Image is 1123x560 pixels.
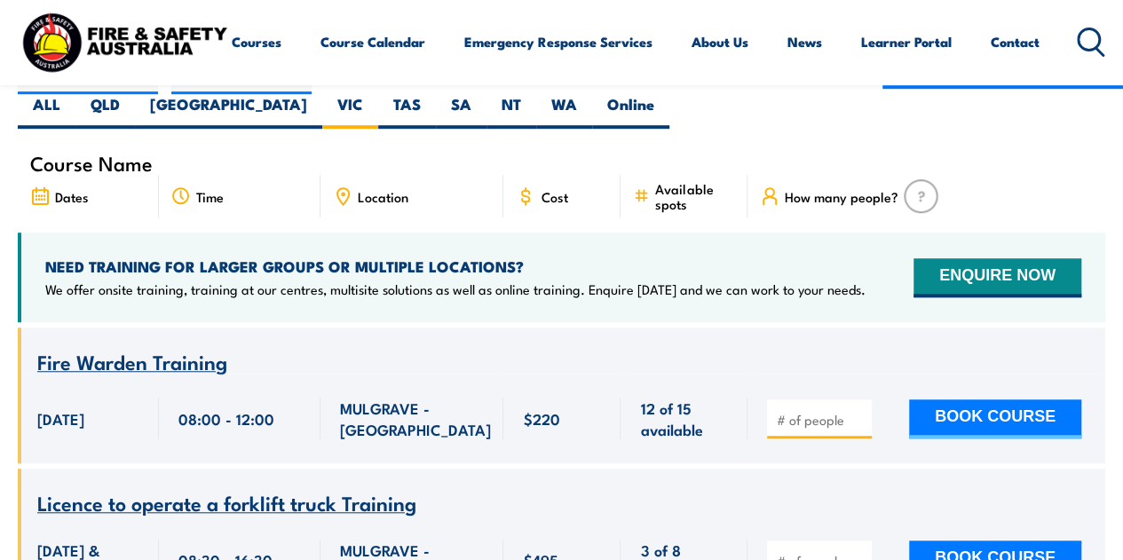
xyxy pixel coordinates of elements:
[340,398,491,439] span: MULGRAVE - [GEOGRAPHIC_DATA]
[777,411,866,429] input: # of people
[655,181,735,211] span: Available spots
[785,189,898,204] span: How many people?
[592,94,669,129] label: Online
[640,398,728,439] span: 12 of 15 available
[787,20,822,63] a: News
[37,487,416,517] span: Licence to operate a forklift truck Training
[45,280,866,298] p: We offer onsite training, training at our centres, multisite solutions as well as online training...
[37,351,227,374] a: Fire Warden Training
[913,258,1081,297] button: ENQUIRE NOW
[692,20,748,63] a: About Us
[322,94,378,129] label: VIC
[135,94,322,129] label: [GEOGRAPHIC_DATA]
[358,189,408,204] span: Location
[320,20,425,63] a: Course Calendar
[523,408,559,429] span: $220
[991,20,1040,63] a: Contact
[232,20,281,63] a: Courses
[178,408,274,429] span: 08:00 - 12:00
[196,189,224,204] span: Time
[486,94,536,129] label: NT
[909,399,1081,438] button: BOOK COURSE
[30,155,153,170] span: Course Name
[45,256,866,276] h4: NEED TRAINING FOR LARGER GROUPS OR MULTIPLE LOCATIONS?
[18,94,75,129] label: ALL
[37,408,84,429] span: [DATE]
[541,189,567,204] span: Cost
[378,94,436,129] label: TAS
[536,94,592,129] label: WA
[464,20,652,63] a: Emergency Response Services
[75,94,135,129] label: QLD
[37,493,416,515] a: Licence to operate a forklift truck Training
[436,94,486,129] label: SA
[37,346,227,376] span: Fire Warden Training
[55,189,89,204] span: Dates
[861,20,952,63] a: Learner Portal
